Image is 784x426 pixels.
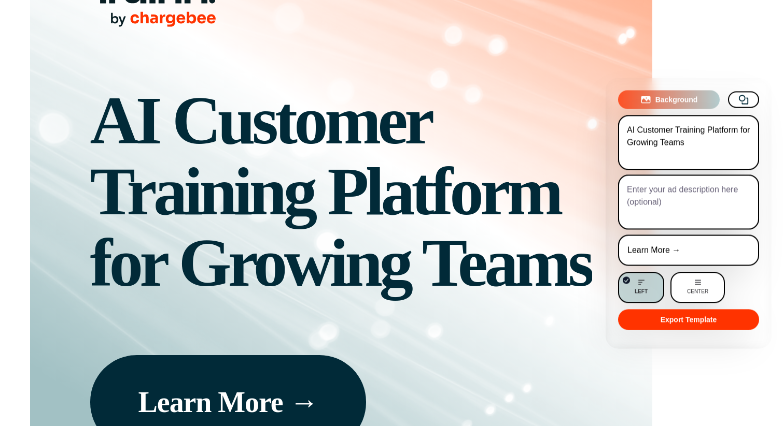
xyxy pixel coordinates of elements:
[635,286,648,297] span: Left
[138,386,318,418] span: Learn More →
[618,309,759,330] button: Export Template
[618,115,759,170] textarea: AI Customer Training Platform for Growing Teams
[732,376,784,426] iframe: Chat Widget
[655,94,698,105] span: Background
[90,85,592,299] div: AI Customer Training Platform for Growing Teams
[687,286,708,297] span: Center
[618,234,759,266] input: Enter your CTA text here...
